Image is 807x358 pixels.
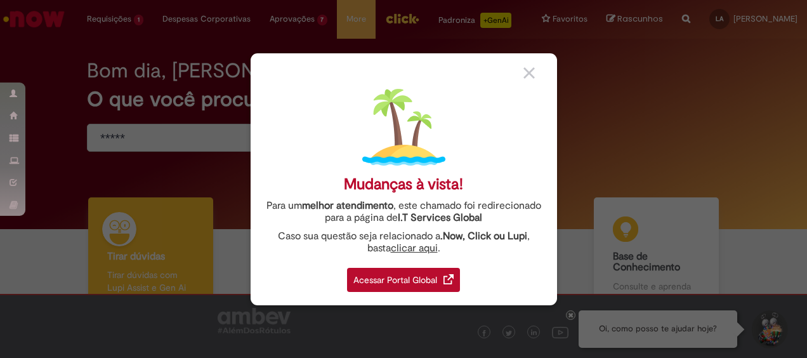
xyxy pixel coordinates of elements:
div: Acessar Portal Global [347,268,460,292]
div: Para um , este chamado foi redirecionado para a página de [260,200,548,224]
img: close_button_grey.png [523,67,535,79]
a: clicar aqui [391,235,438,255]
strong: .Now, Click ou Lupi [440,230,527,242]
img: redirect_link.png [443,274,454,284]
img: island.png [362,86,445,169]
div: Caso sua questão seja relacionado a , basta . [260,230,548,255]
div: Mudanças à vista! [344,175,463,194]
a: I.T Services Global [398,204,482,224]
strong: melhor atendimento [302,199,393,212]
a: Acessar Portal Global [347,261,460,292]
